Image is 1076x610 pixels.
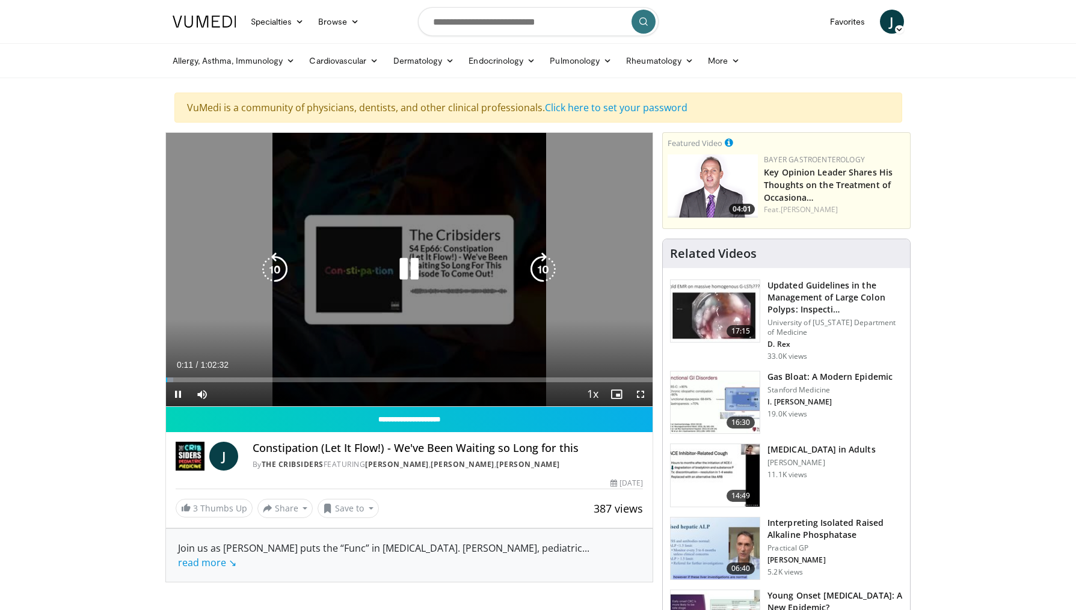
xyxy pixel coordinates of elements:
[767,444,875,456] h3: [MEDICAL_DATA] in Adults
[431,459,494,469] a: [PERSON_NAME]
[166,377,653,382] div: Progress Bar
[764,204,905,215] div: Feat.
[594,501,643,516] span: 387 views
[767,517,903,541] h3: Interpreting Isolated Raised Alkaline Phosphatase
[178,541,589,569] span: ...
[880,10,904,34] a: J
[767,318,903,337] p: University of [US_STATE] Department of Medicine
[496,459,560,469] a: [PERSON_NAME]
[166,133,653,407] video-js: Video Player
[671,280,760,343] img: dfcfcb0d-b871-4e1a-9f0c-9f64970f7dd8.150x105_q85_crop-smart_upscale.jpg
[302,49,386,73] a: Cardiovascular
[701,49,747,73] a: More
[668,138,722,148] small: Featured Video
[670,444,903,507] a: 14:49 [MEDICAL_DATA] in Adults [PERSON_NAME] 11.1K views
[318,499,379,518] button: Save to
[178,541,641,570] div: Join us as [PERSON_NAME] puts the “Func” in [MEDICAL_DATA]. [PERSON_NAME], pediatric
[176,442,204,471] img: The Cribsiders
[767,555,903,565] p: [PERSON_NAME]
[670,246,757,261] h4: Related Videos
[767,397,893,407] p: I. [PERSON_NAME]
[767,385,893,395] p: Stanford Medicine
[764,166,893,203] a: Key Opinion Leader Shares His Thoughts on the Treatment of Occasiona…
[253,459,644,470] div: By FEATURING , ,
[244,10,312,34] a: Specialties
[668,154,758,218] a: 04:01
[767,371,893,383] h3: Gas Bloat: A Modern Epidemic
[209,442,238,471] a: J
[767,352,807,361] p: 33.0K views
[670,279,903,361] a: 17:15 Updated Guidelines in the Management of Large Colon Polyps: Inspecti… University of [US_STA...
[781,204,838,215] a: [PERSON_NAME]
[671,517,760,580] img: 6a4ee52d-0f16-480d-a1b4-8187386ea2ed.150x105_q85_crop-smart_upscale.jpg
[190,382,214,406] button: Mute
[727,563,755,575] span: 06:40
[670,371,903,435] a: 16:30 Gas Bloat: A Modern Epidemic Stanford Medicine I. [PERSON_NAME] 19.0K views
[767,567,803,577] p: 5.2K views
[727,490,755,502] span: 14:49
[386,49,462,73] a: Dermatology
[178,556,236,569] a: read more ↘
[253,442,644,455] h4: Constipation (Let It Flow!) - We've Been Waiting so Long for this
[767,279,903,316] h3: Updated Guidelines in the Management of Large Colon Polyps: Inspecti…
[173,16,236,28] img: VuMedi Logo
[670,517,903,581] a: 06:40 Interpreting Isolated Raised Alkaline Phosphatase Practical GP [PERSON_NAME] 5.2K views
[604,382,629,406] button: Enable picture-in-picture mode
[671,444,760,507] img: 11950cd4-d248-4755-8b98-ec337be04c84.150x105_q85_crop-smart_upscale.jpg
[823,10,873,34] a: Favorites
[767,409,807,419] p: 19.0K views
[200,360,229,370] span: 1:02:32
[174,93,902,123] div: VuMedi is a community of physicians, dentists, and other clinical professionals.
[619,49,701,73] a: Rheumatology
[727,416,755,429] span: 16:30
[545,101,687,114] a: Click here to set your password
[176,499,253,517] a: 3 Thumbs Up
[764,154,865,165] a: Bayer Gastroenterology
[767,470,807,480] p: 11.1K views
[668,154,758,218] img: 9828b8df-38ad-4333-b93d-bb657251ca89.png.150x105_q85_crop-smart_upscale.png
[262,459,324,469] a: The Cribsiders
[165,49,303,73] a: Allergy, Asthma, Immunology
[418,7,659,36] input: Search topics, interventions
[177,360,193,370] span: 0:11
[629,382,653,406] button: Fullscreen
[461,49,543,73] a: Endocrinology
[193,502,198,514] span: 3
[767,543,903,553] p: Practical GP
[543,49,619,73] a: Pulmonology
[671,371,760,434] img: 480ec31d-e3c1-475b-8289-0a0659db689a.150x105_q85_crop-smart_upscale.jpg
[166,382,190,406] button: Pause
[729,204,755,215] span: 04:01
[257,499,313,518] button: Share
[580,382,604,406] button: Playback Rate
[196,360,198,370] span: /
[610,478,643,489] div: [DATE]
[311,10,366,34] a: Browse
[727,325,755,337] span: 17:15
[767,340,903,349] p: D. Rex
[767,458,875,468] p: [PERSON_NAME]
[365,459,429,469] a: [PERSON_NAME]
